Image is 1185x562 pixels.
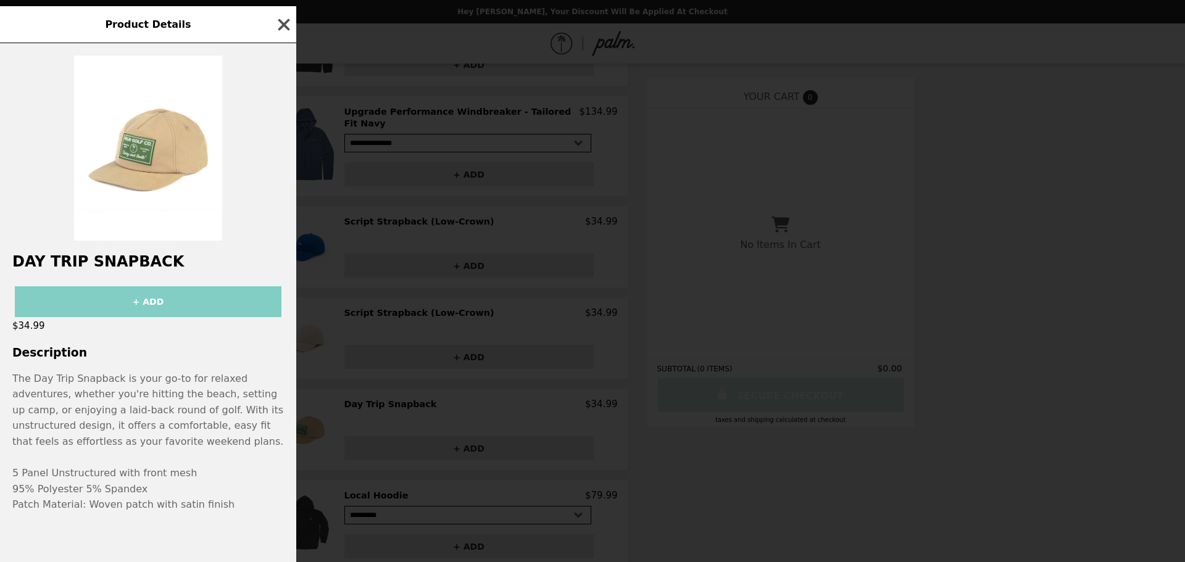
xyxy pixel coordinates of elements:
button: + ADD [15,286,281,317]
img: Brown / Hunter Green / OS [74,56,222,241]
p: Patch Material: Woven patch with satin finish [12,497,284,513]
p: 95% Polyester 5% Spandex [12,481,284,497]
p: The Day Trip Snapback is your go-to for relaxed adventures, whether you're hitting the beach, set... [12,371,284,450]
span: Product Details [105,19,191,30]
p: 5 Panel Unstructured with front mesh [12,465,284,481]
